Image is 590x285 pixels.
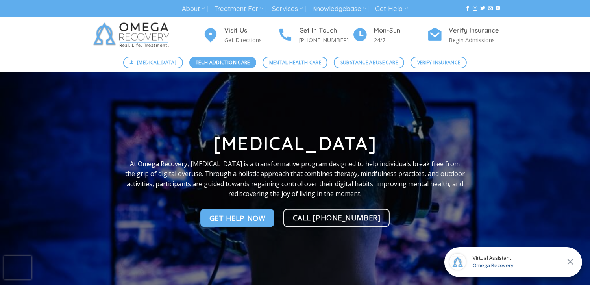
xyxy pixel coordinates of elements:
[4,256,31,279] iframe: reCAPTCHA
[488,6,493,11] a: Send us an email
[200,209,275,227] a: Get Help NOw
[225,26,277,36] h4: Visit Us
[225,35,277,44] p: Get Directions
[137,59,176,66] span: [MEDICAL_DATA]
[125,159,465,199] p: At Omega Recovery, [MEDICAL_DATA] is a transformative program designed to help individuals break ...
[449,26,502,36] h4: Verify Insurance
[123,57,183,68] a: [MEDICAL_DATA]
[411,57,467,68] a: Verify Insurance
[375,2,408,16] a: Get Help
[272,2,303,16] a: Services
[182,2,205,16] a: About
[417,59,461,66] span: Verify Insurance
[334,57,404,68] a: Substance Abuse Care
[283,209,390,227] a: Call [PHONE_NUMBER]
[427,26,502,45] a: Verify Insurance Begin Admissions
[312,2,366,16] a: Knowledgebase
[189,57,257,68] a: Tech Addiction Care
[374,35,427,44] p: 24/7
[203,26,277,45] a: Visit Us Get Directions
[300,26,352,36] h4: Get In Touch
[89,17,177,53] img: Omega Recovery
[293,212,381,223] span: Call [PHONE_NUMBER]
[374,26,427,36] h4: Mon-Sun
[300,35,352,44] p: [PHONE_NUMBER]
[269,59,321,66] span: Mental Health Care
[214,2,263,16] a: Treatment For
[473,6,477,11] a: Follow on Instagram
[496,6,500,11] a: Follow on YouTube
[465,6,470,11] a: Follow on Facebook
[449,35,502,44] p: Begin Admissions
[277,26,352,45] a: Get In Touch [PHONE_NUMBER]
[263,57,327,68] a: Mental Health Care
[196,59,250,66] span: Tech Addiction Care
[481,6,485,11] a: Follow on Twitter
[340,59,398,66] span: Substance Abuse Care
[213,132,377,155] strong: [MEDICAL_DATA]
[209,212,266,224] span: Get Help NOw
